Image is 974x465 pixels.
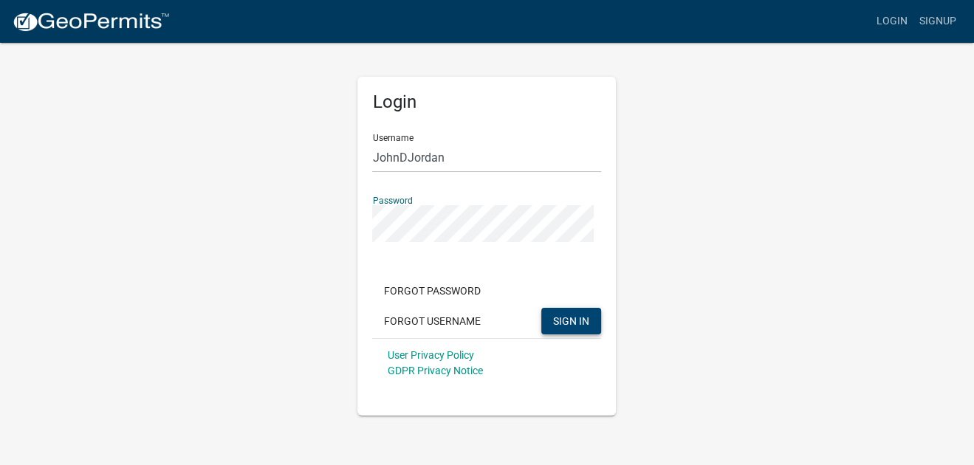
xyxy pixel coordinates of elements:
h5: Login [372,92,601,113]
a: Login [871,7,913,35]
span: SIGN IN [553,315,589,327]
button: SIGN IN [541,308,601,334]
a: GDPR Privacy Notice [387,365,482,376]
a: Signup [913,7,962,35]
a: User Privacy Policy [387,349,473,361]
button: Forgot Password [372,278,493,304]
button: Forgot Username [372,308,493,334]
